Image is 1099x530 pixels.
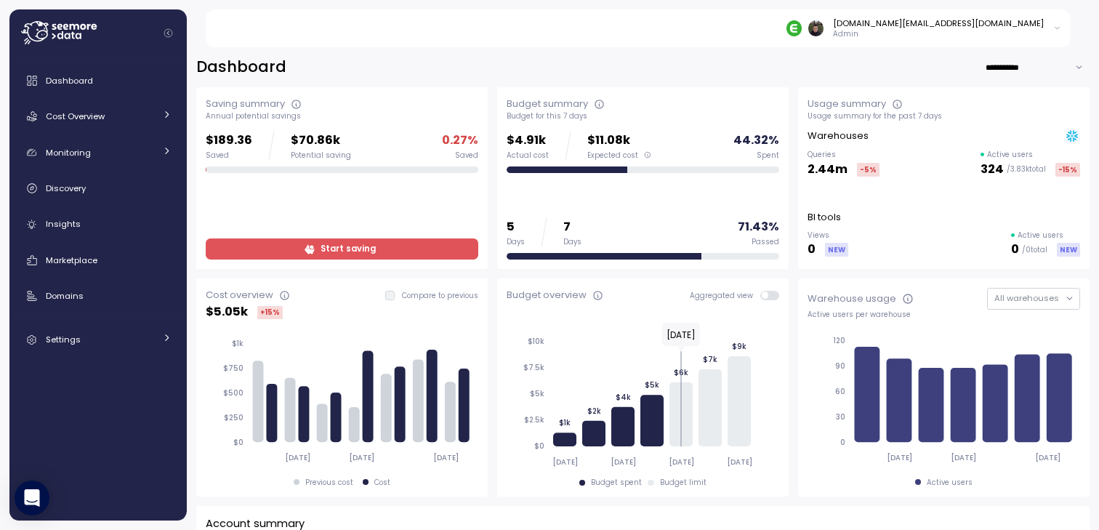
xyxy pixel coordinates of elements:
[224,413,243,422] tspan: $250
[530,389,544,398] tspan: $5k
[587,131,652,150] p: $11.08k
[534,441,544,451] tspan: $0
[15,210,181,239] a: Insights
[615,393,630,402] tspan: $4k
[825,243,848,257] div: NEW
[46,290,84,302] span: Domains
[46,182,86,194] span: Discovery
[305,478,353,488] div: Previous cost
[196,57,286,78] h2: Dashboard
[291,131,351,150] p: $70.86k
[674,368,688,377] tspan: $6k
[507,131,549,150] p: $4.91k
[206,288,273,302] div: Cost overview
[374,478,390,488] div: Cost
[987,150,1033,160] p: Active users
[257,306,283,319] div: +15 %
[1057,243,1080,257] div: NEW
[1022,245,1047,255] p: / 0 total
[840,438,845,447] tspan: 0
[610,457,635,467] tspan: [DATE]
[349,453,374,462] tspan: [DATE]
[232,339,243,348] tspan: $1k
[808,129,869,143] p: Warehouses
[808,97,886,111] div: Usage summary
[442,131,478,150] p: 0.27 %
[927,478,973,488] div: Active users
[206,238,478,260] a: Start saving
[836,412,845,422] tspan: 30
[587,150,638,161] span: Expected cost
[808,150,879,160] p: Queries
[15,174,181,203] a: Discovery
[833,29,1044,39] p: Admin
[46,147,91,158] span: Monitoring
[206,97,285,111] div: Saving summary
[1055,163,1080,177] div: -15 %
[732,342,746,351] tspan: $9k
[291,150,351,161] div: Potential saving
[1007,164,1046,174] p: / 3.83k total
[1018,230,1063,241] p: Active users
[591,478,642,488] div: Budget spent
[833,336,845,345] tspan: 120
[46,334,81,345] span: Settings
[206,302,248,322] p: $ 5.05k
[159,28,177,39] button: Collapse navigation
[223,388,243,398] tspan: $500
[523,363,544,372] tspan: $7.5k
[833,17,1044,29] div: [DOMAIN_NAME][EMAIL_ADDRESS][DOMAIN_NAME]
[46,254,97,266] span: Marketplace
[994,292,1059,304] span: All warehouses
[46,111,105,122] span: Cost Overview
[455,150,478,161] div: Saved
[951,453,976,462] tspan: [DATE]
[507,217,525,237] p: 5
[559,418,571,427] tspan: $1k
[808,240,816,260] p: 0
[206,131,252,150] p: $189.36
[15,138,181,167] a: Monitoring
[752,237,779,247] div: Passed
[233,438,243,447] tspan: $0
[1011,240,1019,260] p: 0
[15,481,49,515] div: Open Intercom Messenger
[563,217,581,237] p: 7
[1036,453,1061,462] tspan: [DATE]
[507,237,525,247] div: Days
[857,163,879,177] div: -5 %
[808,111,1080,121] div: Usage summary for the past 7 days
[808,292,896,306] div: Warehouse usage
[15,102,181,131] a: Cost Overview
[808,20,824,36] img: 8a667c340b96c72f6b400081a025948b
[645,380,659,390] tspan: $5k
[15,325,181,354] a: Settings
[808,230,848,241] p: Views
[321,239,376,259] span: Start saving
[507,97,588,111] div: Budget summary
[668,457,693,467] tspan: [DATE]
[757,150,779,161] div: Spent
[507,111,779,121] div: Budget for this 7 days
[15,66,181,95] a: Dashboard
[808,210,841,225] p: BI tools
[703,355,717,364] tspan: $7k
[808,310,1080,320] div: Active users per warehouse
[528,337,544,346] tspan: $10k
[563,237,581,247] div: Days
[733,131,779,150] p: 44.32 %
[15,246,181,275] a: Marketplace
[15,281,181,310] a: Domains
[46,218,81,230] span: Insights
[835,361,845,371] tspan: 90
[887,453,912,462] tspan: [DATE]
[981,160,1004,180] p: 324
[524,415,544,425] tspan: $2.5k
[46,75,93,87] span: Dashboard
[667,329,696,341] text: [DATE]
[786,20,802,36] img: 689adfd76a9d17b9213495f1.PNG
[507,150,549,161] div: Actual cost
[808,160,848,180] p: 2.44m
[434,453,459,462] tspan: [DATE]
[987,288,1080,309] button: All warehouses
